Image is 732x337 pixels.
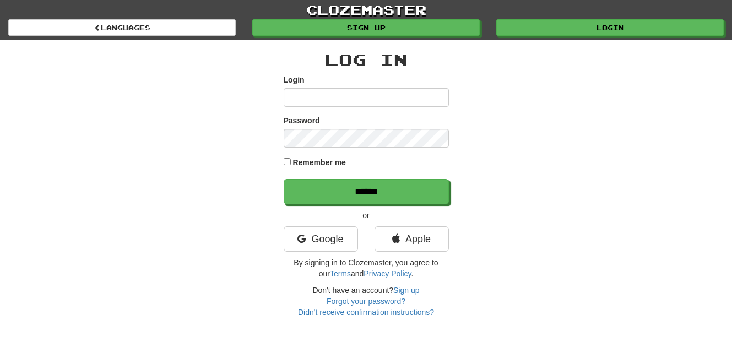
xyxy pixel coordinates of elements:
a: Google [284,226,358,252]
a: Terms [330,269,351,278]
a: Apple [375,226,449,252]
label: Login [284,74,305,85]
a: Languages [8,19,236,36]
p: or [284,210,449,221]
a: Forgot your password? [327,297,405,306]
label: Remember me [292,157,346,168]
a: Sign up [393,286,419,295]
p: By signing in to Clozemaster, you agree to our and . [284,257,449,279]
a: Privacy Policy [364,269,411,278]
label: Password [284,115,320,126]
div: Don't have an account? [284,285,449,318]
a: Didn't receive confirmation instructions? [298,308,434,317]
a: Login [496,19,724,36]
h2: Log In [284,51,449,69]
a: Sign up [252,19,480,36]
